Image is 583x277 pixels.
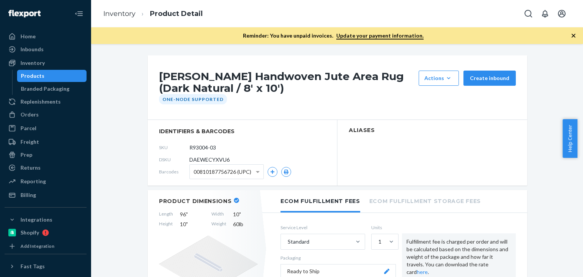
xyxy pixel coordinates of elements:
[424,74,453,82] div: Actions
[5,227,87,239] a: Shopify
[280,224,365,231] label: Service Level
[159,144,189,151] span: SKU
[20,46,44,53] div: Inbounds
[521,6,536,21] button: Open Search Box
[180,211,205,218] span: 96
[20,124,36,132] div: Parcel
[20,111,39,118] div: Orders
[17,83,87,95] a: Branded Packaging
[20,33,36,40] div: Home
[5,109,87,121] a: Orders
[5,260,87,272] button: Fast Tags
[554,6,569,21] button: Open account menu
[159,211,173,218] span: Length
[280,190,360,212] li: Ecom Fulfillment Fees
[5,96,87,108] a: Replenishments
[243,32,424,39] p: Reminder: You have unpaid invoices.
[20,178,46,185] div: Reporting
[287,238,288,246] input: Standard
[17,70,87,82] a: Products
[8,10,41,17] img: Flexport logo
[336,32,424,39] a: Update your payment information.
[5,57,87,69] a: Inventory
[194,165,251,178] span: 00810187756726 (UPC)
[20,191,36,199] div: Billing
[349,127,516,133] h2: Aliases
[159,220,173,228] span: Height
[159,71,415,94] h1: [PERSON_NAME] Handwoven Jute Area Rug (Dark Natural / 8' x 10')
[537,6,553,21] button: Open notifications
[239,211,241,217] span: "
[563,119,577,158] button: Help Center
[20,138,39,146] div: Freight
[189,156,230,164] span: DAEWECYXVU6
[20,59,45,67] div: Inventory
[419,71,459,86] button: Actions
[5,30,87,42] a: Home
[97,3,209,25] ol: breadcrumbs
[5,122,87,134] a: Parcel
[180,220,205,228] span: 10
[20,151,32,159] div: Prep
[5,162,87,174] a: Returns
[20,229,39,236] div: Shopify
[150,9,203,18] a: Product Detail
[5,189,87,201] a: Billing
[5,136,87,148] a: Freight
[186,211,188,217] span: "
[371,224,396,231] label: Units
[5,175,87,187] a: Reporting
[103,9,136,18] a: Inventory
[5,242,87,251] a: Add Integration
[280,255,396,261] p: Packaging
[463,71,516,86] button: Create inbound
[211,211,226,218] span: Width
[159,156,189,163] span: DSKU
[5,43,87,55] a: Inbounds
[20,98,61,105] div: Replenishments
[417,269,428,275] a: here
[378,238,381,246] div: 1
[71,6,87,21] button: Close Navigation
[21,85,69,93] div: Branded Packaging
[5,149,87,161] a: Prep
[186,221,188,227] span: "
[21,72,44,80] div: Products
[233,211,258,218] span: 10
[159,127,326,135] span: identifiers & barcodes
[159,94,227,104] div: One-Node Supported
[211,220,226,228] span: Weight
[288,238,309,246] div: Standard
[20,263,45,270] div: Fast Tags
[20,216,52,223] div: Integrations
[159,198,232,205] h2: Product Dimensions
[233,220,258,228] span: 60 lb
[20,164,41,172] div: Returns
[20,243,54,249] div: Add Integration
[369,190,481,211] li: Ecom Fulfillment Storage Fees
[159,168,189,175] span: Barcodes
[5,214,87,226] button: Integrations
